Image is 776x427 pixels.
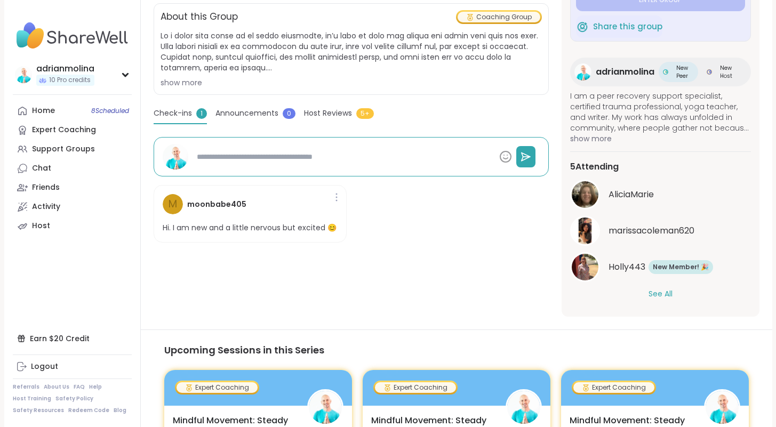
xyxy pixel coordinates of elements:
button: See All [649,288,673,300]
img: adrianmolina [163,144,188,170]
span: New Member! 🎉 [653,262,709,272]
span: 5 Attending [570,160,619,173]
button: Share this group [576,15,662,38]
div: Logout [31,361,58,372]
div: Expert Coaching [573,382,654,393]
div: adrianmolina [36,63,94,75]
a: marissacoleman620marissacoleman620 [570,216,751,246]
p: Hi. I am new and a little nervous but excited 😊 [163,223,337,233]
a: Safety Policy [55,395,93,402]
a: Activity [13,197,132,216]
a: Logout [13,357,132,376]
span: Host Reviews [304,108,352,119]
a: Support Groups [13,140,132,159]
div: Support Groups [32,144,95,155]
img: New Host [707,69,712,75]
div: Home [32,106,55,116]
img: adrianmolina [507,391,540,424]
a: Blog [114,407,126,414]
img: marissacoleman620 [572,217,598,244]
img: adrianmolina [15,66,32,83]
span: 8 Scheduled [91,107,129,115]
img: ShareWell Logomark [576,20,589,33]
a: Chat [13,159,132,178]
span: Lo i dolor sita conse ad el seddo eiusmodte, in’u labo et dolo mag aliqua eni admin veni quis nos... [161,30,542,73]
img: ShareWell Nav Logo [13,17,132,54]
span: adrianmolina [596,66,654,78]
div: Coaching Group [458,12,540,22]
span: 5+ [356,108,374,119]
a: Expert Coaching [13,120,132,140]
span: 1 [196,108,207,119]
span: marissacoleman620 [609,224,694,237]
a: Friends [13,178,132,197]
span: 0 [283,108,295,119]
a: Home8Scheduled [13,101,132,120]
span: 10 Pro credits [49,76,91,85]
a: Safety Resources [13,407,64,414]
span: Share this group [593,21,662,33]
div: Earn $20 Credit [13,329,132,348]
img: adrianmolina [309,391,342,424]
a: Host [13,216,132,236]
div: Expert Coaching [32,125,96,135]
div: Friends [32,182,60,193]
a: Host Training [13,395,51,402]
div: Host [32,221,50,231]
a: About Us [44,383,69,391]
a: Holly443Holly443New Member! 🎉 [570,252,751,282]
div: Expert Coaching [177,382,258,393]
a: AliciaMarieAliciaMarie [570,180,751,210]
img: New Peer [663,69,668,75]
a: Referrals [13,383,39,391]
span: Holly443 [609,261,645,273]
div: show more [161,77,542,88]
span: Announcements [215,108,278,119]
h3: Upcoming Sessions in this Series [164,343,749,357]
span: New Host [714,64,738,80]
span: New Peer [670,64,694,80]
img: Holly443 [572,254,598,280]
h2: About this Group [161,10,238,24]
a: adrianmolinaadrianmolinaNew PeerNew PeerNew HostNew Host [570,58,751,86]
img: adrianmolina [574,63,591,80]
span: show more [570,133,751,144]
div: Activity [32,202,60,212]
img: adrianmolina [706,391,739,424]
span: m [169,197,177,212]
a: Redeem Code [68,407,109,414]
span: I am a peer recovery support specialist, certified trauma professional, yoga teacher, and writer.... [570,91,751,133]
h4: moonbabe405 [187,199,246,210]
img: AliciaMarie [572,181,598,208]
div: Chat [32,163,51,174]
a: Help [89,383,102,391]
span: AliciaMarie [609,188,654,201]
span: Check-ins [154,108,192,119]
div: Expert Coaching [375,382,456,393]
a: FAQ [74,383,85,391]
